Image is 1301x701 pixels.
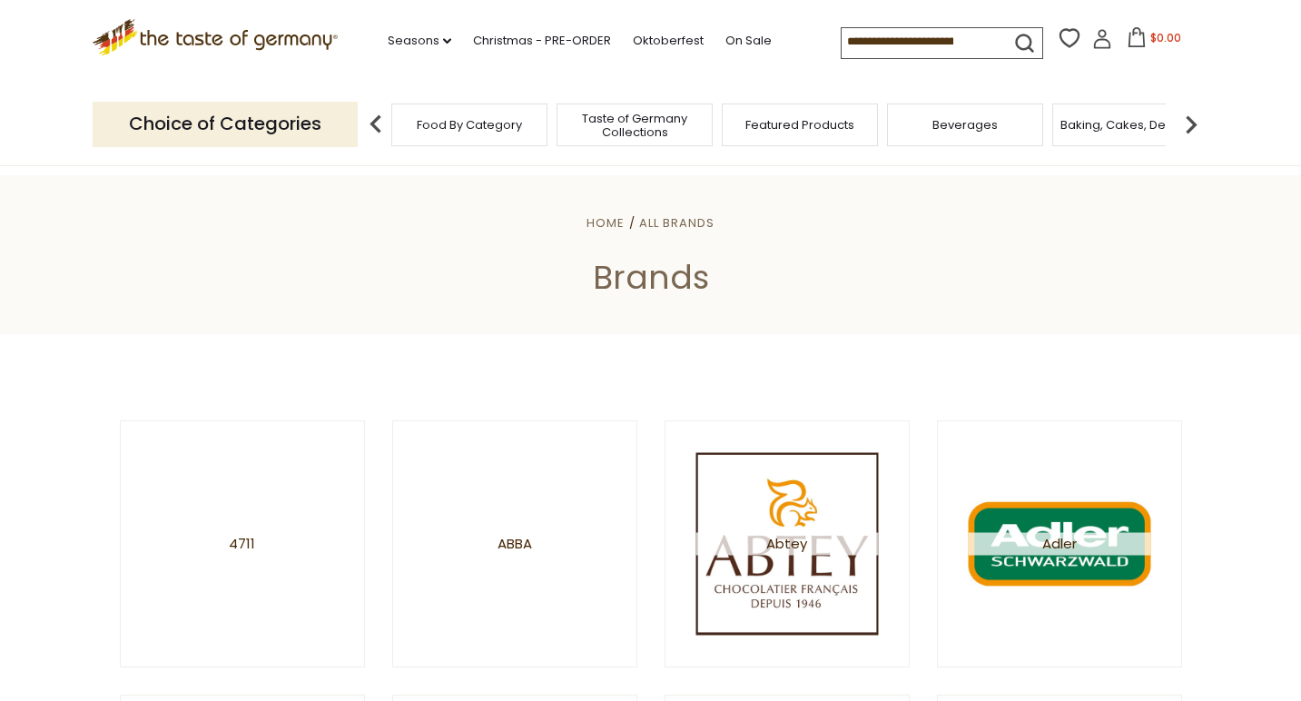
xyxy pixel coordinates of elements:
a: Beverages [932,118,998,132]
a: 4711 [120,420,365,667]
span: Adler [968,532,1150,555]
p: Choice of Categories [93,102,358,146]
a: Seasons [388,31,451,51]
a: Food By Category [417,118,522,132]
a: All Brands [639,214,715,232]
a: Abtey [665,420,910,667]
a: Christmas - PRE-ORDER [473,31,611,51]
img: Abtey [695,452,878,635]
span: 4711 [229,532,255,555]
a: Abba [392,420,637,667]
button: $0.00 [1116,27,1193,54]
span: Abtey [695,532,878,555]
a: Home [586,214,625,232]
a: On Sale [725,31,772,51]
span: Brands [593,254,709,301]
a: Adler [937,420,1182,667]
a: Baking, Cakes, Desserts [1060,118,1201,132]
a: Taste of Germany Collections [562,112,707,139]
span: Abba [498,532,532,555]
img: previous arrow [358,106,394,143]
a: Oktoberfest [633,31,704,51]
a: Featured Products [745,118,854,132]
img: Adler [968,452,1150,635]
span: $0.00 [1150,30,1181,45]
img: next arrow [1173,106,1209,143]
